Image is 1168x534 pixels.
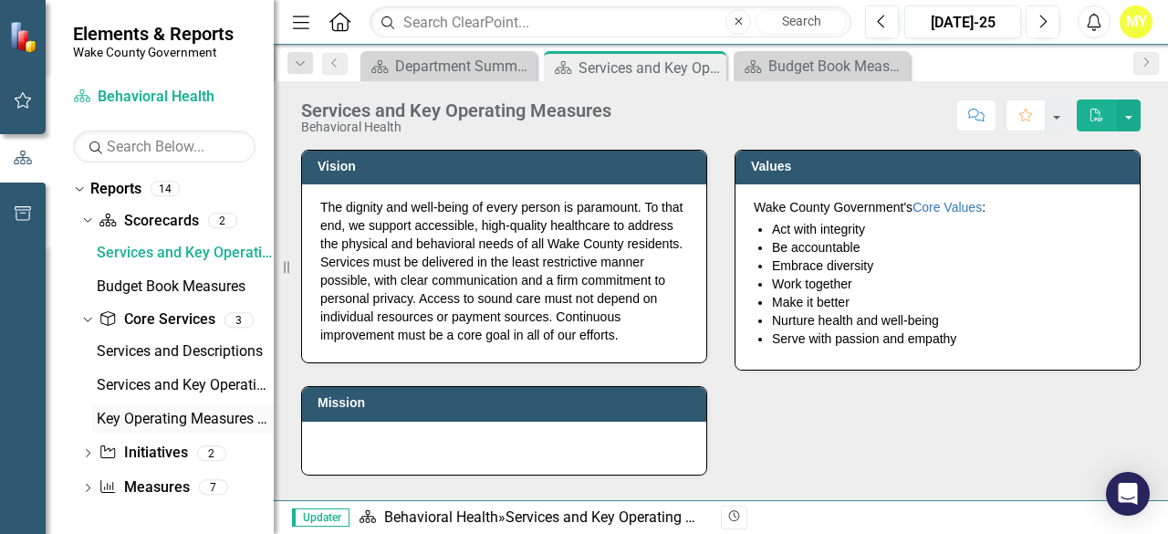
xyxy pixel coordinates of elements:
div: Services and Key Operating Measures (Matrix) [97,377,274,393]
a: Services and Key Operating Measures (Matrix) [92,371,274,400]
p: The dignity and well-being of every person is paramount. To that end, we support accessible, high... [320,198,688,344]
a: Measures [99,477,189,498]
h3: Values [751,160,1131,173]
div: » [359,508,707,529]
li: Serve with passion and empathy [772,330,1121,348]
a: Behavioral Health [73,87,255,108]
a: Budget Book Measures [92,271,274,300]
h3: Mission [318,396,697,410]
small: Wake County Government [73,45,234,59]
a: Core Values [912,200,982,215]
div: 3 [224,312,254,328]
span: Search [782,14,821,28]
span: : [982,200,985,215]
li: Make it better [772,293,1121,311]
a: Department Summary [365,55,532,78]
div: Services and Key Operating Measures [506,508,748,526]
li: Embrace diversity [772,257,1121,275]
div: 7 [199,480,228,496]
li: Act with integrity [772,220,1121,238]
img: ClearPoint Strategy [9,20,41,52]
div: Budget Book Measures [768,55,905,78]
a: Key Operating Measures and Targets [92,404,274,434]
div: Services and Descriptions [97,343,274,360]
div: Budget Book Measures [97,278,274,295]
li: Work together [772,275,1121,293]
div: 14 [151,181,180,196]
button: Search [756,9,847,35]
li: Be accountable [772,238,1121,257]
div: 2 [197,445,226,461]
div: [DATE]-25 [911,12,1015,34]
div: Open Intercom Messenger [1106,472,1150,516]
li: Nurture health and well-being [772,311,1121,330]
input: Search Below... [73,131,255,162]
button: MY [1120,5,1152,38]
a: Services and Descriptions [92,337,274,366]
h3: Vision [318,160,697,173]
div: 2 [208,213,237,228]
div: Department Summary [395,55,532,78]
a: Behavioral Health [384,508,498,526]
a: Budget Book Measures [738,55,905,78]
a: Reports [90,179,141,200]
div: Services and Key Operating Measures [579,57,722,79]
div: Key Operating Measures and Targets [97,411,274,427]
a: Scorecards [99,211,198,232]
input: Search ClearPoint... [370,6,851,38]
div: Behavioral Health [301,120,611,134]
a: Core Services [99,309,214,330]
span: Updater [292,508,349,527]
div: Services and Key Operating Measures [97,245,274,261]
button: [DATE]-25 [904,5,1021,38]
a: Services and Key Operating Measures [92,237,274,267]
span: Wake County Government's [754,200,912,215]
span: Elements & Reports [73,23,234,45]
a: Initiatives [99,443,187,464]
div: Services and Key Operating Measures [301,100,611,120]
